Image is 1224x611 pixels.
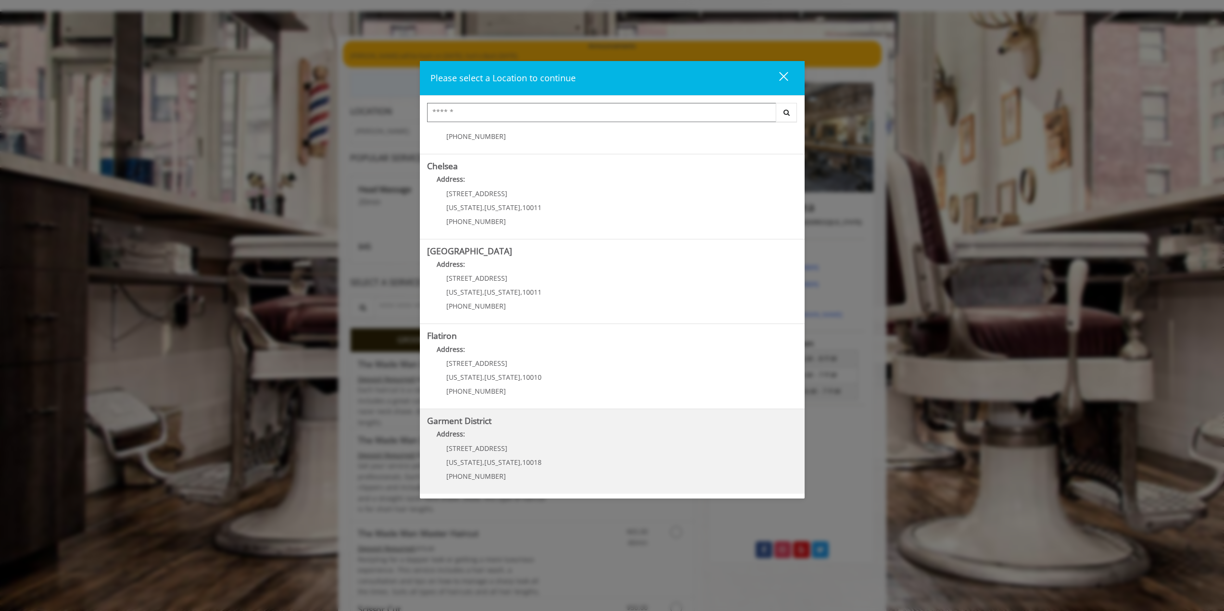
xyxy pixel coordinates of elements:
[522,373,542,382] span: 10010
[427,330,457,341] b: Flatiron
[482,458,484,467] span: ,
[427,160,458,172] b: Chelsea
[482,373,484,382] span: ,
[446,472,506,481] span: [PHONE_NUMBER]
[484,203,520,212] span: [US_STATE]
[430,72,576,84] span: Please select a Location to continue
[427,103,776,122] input: Search Center
[522,287,542,297] span: 10011
[437,345,465,354] b: Address:
[437,260,465,269] b: Address:
[446,189,507,198] span: [STREET_ADDRESS]
[446,458,482,467] span: [US_STATE]
[484,373,520,382] span: [US_STATE]
[520,373,522,382] span: ,
[446,387,506,396] span: [PHONE_NUMBER]
[522,458,542,467] span: 10018
[446,203,482,212] span: [US_STATE]
[446,444,507,453] span: [STREET_ADDRESS]
[522,203,542,212] span: 10011
[446,217,506,226] span: [PHONE_NUMBER]
[427,245,512,257] b: [GEOGRAPHIC_DATA]
[427,415,492,426] b: Garment District
[446,301,506,311] span: [PHONE_NUMBER]
[437,175,465,184] b: Address:
[768,71,787,86] div: close dialog
[446,373,482,382] span: [US_STATE]
[520,203,522,212] span: ,
[484,287,520,297] span: [US_STATE]
[446,287,482,297] span: [US_STATE]
[437,429,465,438] b: Address:
[484,458,520,467] span: [US_STATE]
[446,132,506,141] span: [PHONE_NUMBER]
[761,68,794,88] button: close dialog
[482,203,484,212] span: ,
[520,287,522,297] span: ,
[520,458,522,467] span: ,
[446,359,507,368] span: [STREET_ADDRESS]
[446,274,507,283] span: [STREET_ADDRESS]
[427,103,797,127] div: Center Select
[781,109,792,116] i: Search button
[482,287,484,297] span: ,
